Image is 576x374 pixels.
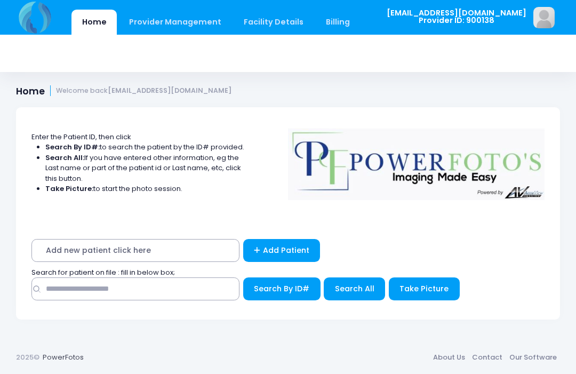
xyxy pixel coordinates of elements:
a: Staff [362,10,403,35]
span: [EMAIL_ADDRESS][DOMAIN_NAME] Provider ID: 900138 [387,9,526,25]
li: If you have entered other information, eg the Last name or part of the patient id or Last name, e... [45,153,245,184]
span: Search By ID# [254,283,309,294]
span: 2025© [16,352,39,362]
img: image [533,7,555,28]
button: Search All [324,277,385,300]
a: Our Software [506,348,560,367]
strong: [EMAIL_ADDRESS][DOMAIN_NAME] [108,86,231,95]
button: Search By ID# [243,277,321,300]
a: About Us [429,348,468,367]
span: Take Picture [399,283,449,294]
span: Enter the Patient ID, then click [31,132,131,142]
a: Facility Details [234,10,314,35]
span: Search for patient on file : fill in below box; [31,267,175,277]
strong: Search All: [45,153,84,163]
li: to search the patient by the ID# provided. [45,142,245,153]
h1: Home [16,85,231,97]
a: Contact [468,348,506,367]
strong: Search By ID#: [45,142,100,152]
a: Billing [316,10,361,35]
a: Home [71,10,117,35]
a: Add Patient [243,239,321,262]
a: PowerFotos [43,352,84,362]
li: to start the photo session. [45,184,245,194]
span: Add new patient click here [31,239,239,262]
small: Welcome back [56,87,231,95]
strong: Take Picture: [45,184,93,194]
span: Search All [335,283,374,294]
img: Logo [283,121,550,200]
button: Take Picture [389,277,460,300]
a: Provider Management [118,10,231,35]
